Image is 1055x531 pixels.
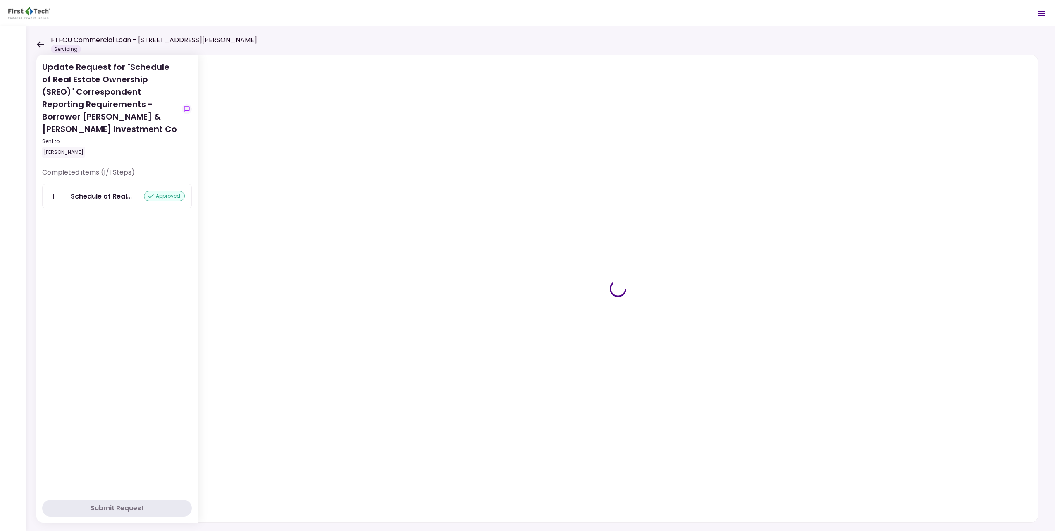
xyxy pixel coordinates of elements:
[43,184,64,208] div: 1
[42,167,192,184] div: Completed items (1/1 Steps)
[42,500,192,517] button: Submit Request
[91,503,144,513] div: Submit Request
[51,35,257,45] h1: FTFCU Commercial Loan - [STREET_ADDRESS][PERSON_NAME]
[51,45,81,53] div: Servicing
[42,138,179,145] div: Sent to:
[1032,3,1052,23] button: Open menu
[182,104,192,114] button: show-messages
[42,184,192,208] a: 1Schedule of Real Estate Ownership (SREO)approved
[42,61,179,158] div: Update Request for "Schedule of Real Estate Ownership (SREO)" Correspondent Reporting Requirement...
[8,7,50,19] img: Partner icon
[42,147,85,158] div: [PERSON_NAME]
[71,191,132,201] div: Schedule of Real Estate Ownership (SREO)
[144,191,185,201] div: approved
